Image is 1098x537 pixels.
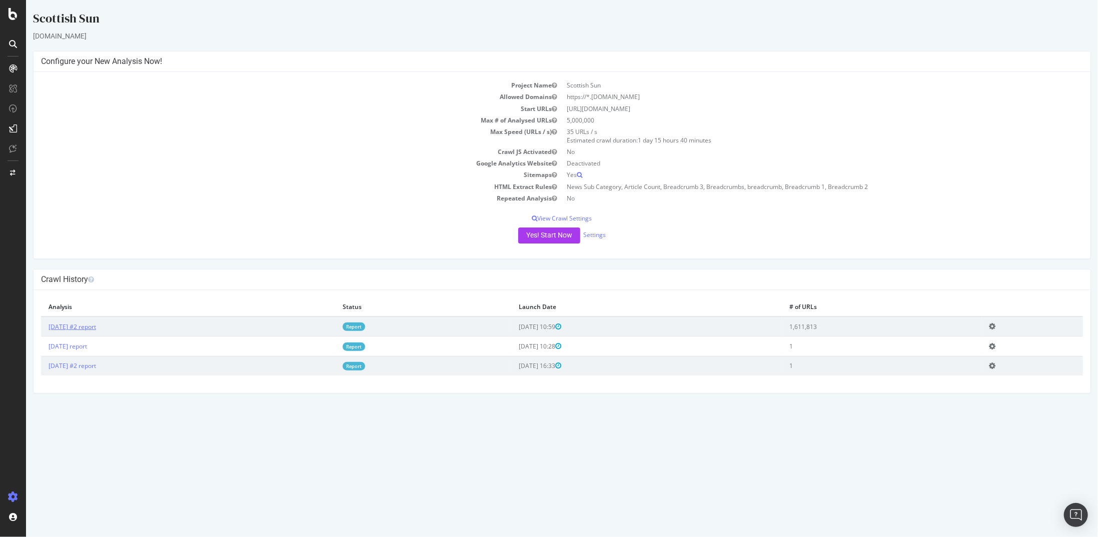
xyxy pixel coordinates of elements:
td: 1,611,813 [756,316,956,336]
td: Repeated Analysis [15,192,536,204]
a: Report [317,322,339,331]
td: Max Speed (URLs / s) [15,126,536,146]
th: Analysis [15,297,309,316]
a: Report [317,362,339,370]
td: No [536,146,1057,157]
a: [DATE] #2 report [23,322,70,331]
th: Launch Date [485,297,756,316]
td: Max # of Analysed URLs [15,114,536,126]
a: [DATE] report [23,342,61,350]
span: [DATE] 16:33 [493,361,535,370]
td: Allowed Domains [15,91,536,102]
td: News Sub Category, Article Count, Breadcrumb 3, Breadcrumbs, breadcrumb, Breadcrumb 1, Breadcrumb 2 [536,181,1057,192]
div: [DOMAIN_NAME] [7,31,1065,41]
p: View Crawl Settings [15,214,1057,222]
td: https://*.[DOMAIN_NAME] [536,91,1057,102]
td: HTML Extract Rules [15,181,536,192]
td: Yes [536,169,1057,180]
td: No [536,192,1057,204]
span: [DATE] 10:28 [493,342,535,350]
span: 1 day 15 hours 40 minutes [612,136,686,144]
h4: Configure your New Analysis Now! [15,56,1057,66]
button: Yes! Start Now [492,227,554,243]
td: Scottish Sun [536,79,1057,91]
td: Sitemaps [15,169,536,180]
a: Report [317,342,339,351]
td: Start URLs [15,103,536,114]
td: 1 [756,336,956,356]
td: 1 [756,356,956,375]
td: 35 URLs / s Estimated crawl duration: [536,126,1057,146]
td: Deactivated [536,157,1057,169]
div: Scottish Sun [7,10,1065,31]
th: # of URLs [756,297,956,316]
span: [DATE] 10:59 [493,322,535,331]
td: 5,000,000 [536,114,1057,126]
td: [URL][DOMAIN_NAME] [536,103,1057,114]
td: Project Name [15,79,536,91]
div: Open Intercom Messenger [1064,503,1088,527]
a: Settings [557,230,580,239]
a: [DATE] #2 report [23,361,70,370]
th: Status [309,297,486,316]
h4: Crawl History [15,274,1057,284]
td: Google Analytics Website [15,157,536,169]
td: Crawl JS Activated [15,146,536,157]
